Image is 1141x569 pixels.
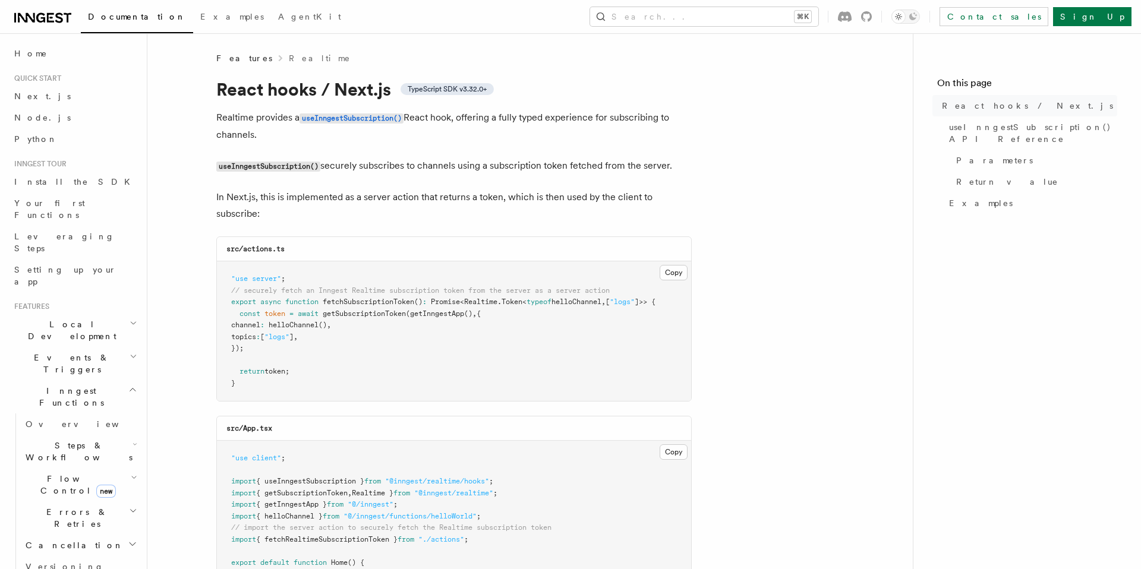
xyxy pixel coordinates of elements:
[216,52,272,64] span: Features
[423,298,427,306] span: :
[10,128,140,150] a: Python
[298,309,319,318] span: await
[14,113,71,122] span: Node.js
[289,333,294,341] span: ]
[231,298,256,306] span: export
[81,4,193,33] a: Documentation
[216,157,692,175] p: securely subscribes to channels using a subscription token fetched from the server.
[472,309,477,318] span: ,
[610,298,635,306] span: "logs"
[26,419,148,429] span: Overview
[327,500,343,508] span: from
[10,352,130,375] span: Events & Triggers
[606,298,610,306] span: [
[431,298,460,306] span: Promise
[10,107,140,128] a: Node.js
[327,321,331,329] span: ,
[949,121,1117,145] span: useInngestSubscription() API Reference
[226,424,272,432] code: src/App.tsx
[348,558,364,567] span: () {
[10,226,140,259] a: Leveraging Steps
[21,535,140,556] button: Cancellation
[489,477,493,485] span: ;
[590,7,818,26] button: Search...⌘K
[231,379,235,387] span: }
[281,274,285,283] span: ;
[239,309,260,318] span: const
[21,506,129,530] span: Errors & Retries
[231,500,256,508] span: import
[260,558,289,567] span: default
[216,78,692,100] h1: React hooks / Next.js
[464,298,497,306] span: Realtime
[278,12,341,21] span: AgentKit
[256,489,348,497] span: { getSubscriptionToken
[323,298,414,306] span: fetchSubscriptionToken
[414,298,423,306] span: ()
[256,512,323,520] span: { helloChannel }
[216,109,692,143] p: Realtime provides a React hook, offering a fully typed experience for subscribing to channels.
[88,12,186,21] span: Documentation
[398,535,414,543] span: from
[460,298,464,306] span: <
[260,298,281,306] span: async
[231,535,256,543] span: import
[348,489,352,497] span: ,
[21,501,140,535] button: Errors & Retries
[14,48,48,59] span: Home
[271,4,348,32] a: AgentKit
[940,7,1048,26] a: Contact sales
[10,159,67,169] span: Inngest tour
[256,500,327,508] span: { getInngestApp }
[231,286,610,295] span: // securely fetch an Inngest Realtime subscription token from the server as a server action
[385,477,489,485] span: "@inngest/realtime/hooks"
[21,468,140,501] button: Flow Controlnew
[21,435,140,468] button: Steps & Workflows
[10,192,140,226] a: Your first Functions
[795,11,811,23] kbd: ⌘K
[10,380,140,413] button: Inngest Functions
[414,489,493,497] span: "@inngest/realtime"
[635,298,655,306] span: ]>> {
[660,265,688,280] button: Copy
[21,473,131,497] span: Flow Control
[497,298,502,306] span: .
[14,91,71,101] span: Next.js
[231,558,256,567] span: export
[323,512,339,520] span: from
[300,113,404,124] code: useInngestSubscription()
[10,43,140,64] a: Home
[256,535,398,543] span: { fetchRealtimeSubscriptionToken }
[660,444,688,460] button: Copy
[285,298,319,306] span: function
[264,367,289,375] span: token;
[231,489,256,497] span: import
[200,12,264,21] span: Examples
[951,171,1117,192] a: Return value
[331,558,348,567] span: Home
[10,74,61,83] span: Quick start
[891,10,920,24] button: Toggle dark mode
[294,558,327,567] span: function
[216,162,320,172] code: useInngestSubscription()
[942,100,1113,112] span: React hooks / Next.js
[10,171,140,192] a: Install the SDK
[289,52,351,64] a: Realtime
[10,259,140,292] a: Setting up your app
[264,309,285,318] span: token
[493,489,497,497] span: ;
[937,95,1117,116] a: React hooks / Next.js
[527,298,551,306] span: typeof
[231,344,244,352] span: });
[949,197,1013,209] span: Examples
[477,512,481,520] span: ;
[408,84,487,94] span: TypeScript SDK v3.32.0+
[269,321,319,329] span: helloChannel
[464,309,472,318] span: ()
[14,134,58,144] span: Python
[231,333,256,341] span: topics
[21,440,133,463] span: Steps & Workflows
[260,321,264,329] span: :
[256,477,364,485] span: { useInngestSubscription }
[226,245,285,253] code: src/actions.ts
